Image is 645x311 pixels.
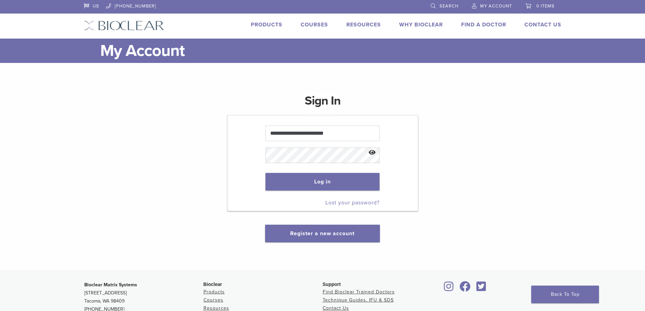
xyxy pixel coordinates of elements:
a: Products [203,289,225,295]
a: Find Bioclear Trained Doctors [323,289,395,295]
a: Technique Guides, IFU & SDS [323,297,394,303]
button: Show password [365,144,380,161]
a: Resources [346,21,381,28]
span: Search [439,3,458,9]
a: Contact Us [524,21,561,28]
a: Products [251,21,282,28]
a: Back To Top [531,286,599,303]
h1: Sign In [305,93,341,114]
a: Register a new account [290,230,354,237]
a: Contact Us [323,305,349,311]
a: Bioclear [442,285,456,292]
a: Courses [301,21,328,28]
a: Bioclear [457,285,473,292]
a: Resources [203,305,229,311]
img: Bioclear [84,21,164,30]
a: Bioclear [474,285,489,292]
span: Support [323,282,341,287]
button: Log in [265,173,380,191]
span: 0 items [536,3,555,9]
a: Lost your password? [325,199,380,206]
h1: My Account [100,39,561,63]
span: Bioclear [203,282,222,287]
a: Why Bioclear [399,21,443,28]
strong: Bioclear Matrix Systems [84,282,137,288]
a: Courses [203,297,223,303]
button: Register a new account [265,225,380,242]
a: Find A Doctor [461,21,506,28]
span: My Account [480,3,512,9]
